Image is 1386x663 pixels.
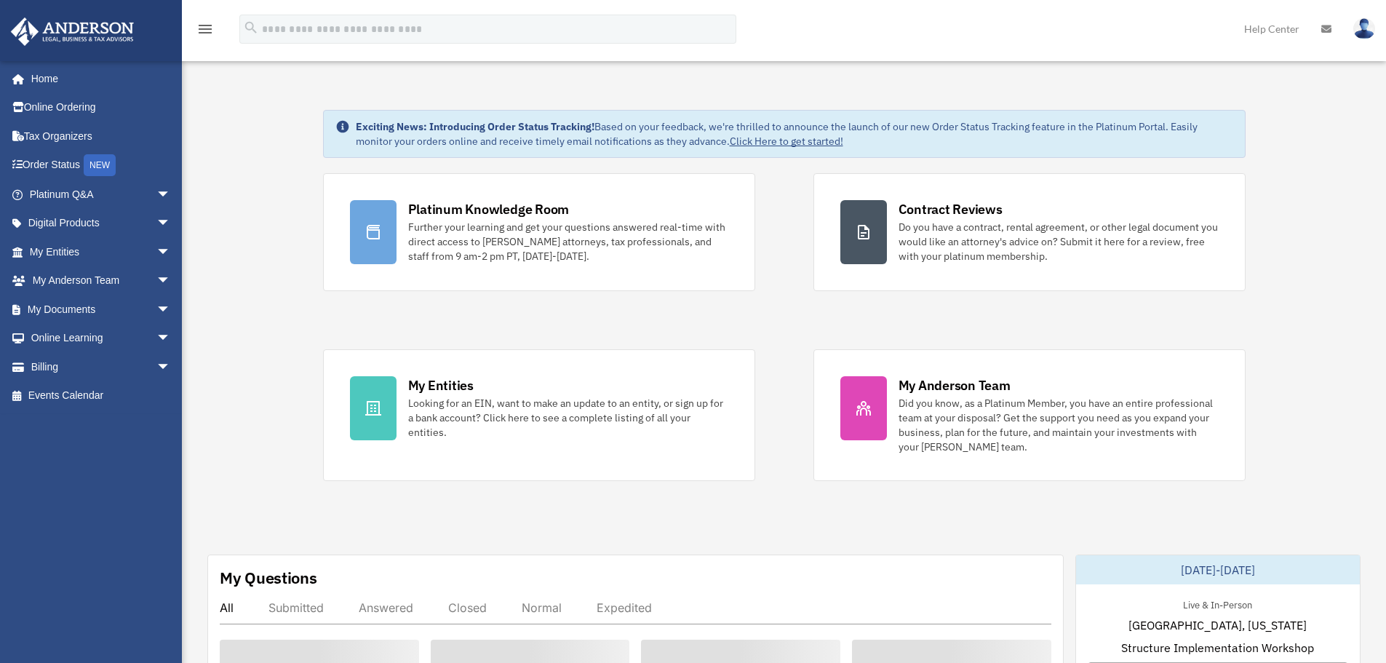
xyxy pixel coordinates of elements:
a: My Documentsarrow_drop_down [10,295,193,324]
span: arrow_drop_down [156,237,186,267]
a: Order StatusNEW [10,151,193,180]
div: All [220,600,234,615]
span: [GEOGRAPHIC_DATA], [US_STATE] [1128,616,1307,634]
span: arrow_drop_down [156,295,186,325]
a: My Entitiesarrow_drop_down [10,237,193,266]
a: Contract Reviews Do you have a contract, rental agreement, or other legal document you would like... [813,173,1246,291]
a: Platinum Q&Aarrow_drop_down [10,180,193,209]
a: My Anderson Teamarrow_drop_down [10,266,193,295]
div: Answered [359,600,413,615]
a: Online Learningarrow_drop_down [10,324,193,353]
span: arrow_drop_down [156,324,186,354]
span: Structure Implementation Workshop [1121,639,1314,656]
div: Closed [448,600,487,615]
div: Normal [522,600,562,615]
div: Live & In-Person [1171,596,1264,611]
a: My Entities Looking for an EIN, want to make an update to an entity, or sign up for a bank accoun... [323,349,755,481]
div: NEW [84,154,116,176]
span: arrow_drop_down [156,352,186,382]
div: Expedited [597,600,652,615]
a: Home [10,64,186,93]
a: My Anderson Team Did you know, as a Platinum Member, you have an entire professional team at your... [813,349,1246,481]
div: Do you have a contract, rental agreement, or other legal document you would like an attorney's ad... [899,220,1219,263]
div: My Questions [220,567,317,589]
span: arrow_drop_down [156,180,186,210]
div: My Anderson Team [899,376,1011,394]
i: menu [196,20,214,38]
a: Tax Organizers [10,122,193,151]
div: Submitted [268,600,324,615]
div: Looking for an EIN, want to make an update to an entity, or sign up for a bank account? Click her... [408,396,728,440]
span: arrow_drop_down [156,266,186,296]
a: Events Calendar [10,381,193,410]
div: Did you know, as a Platinum Member, you have an entire professional team at your disposal? Get th... [899,396,1219,454]
a: Digital Productsarrow_drop_down [10,209,193,238]
a: Platinum Knowledge Room Further your learning and get your questions answered real-time with dire... [323,173,755,291]
strong: Exciting News: Introducing Order Status Tracking! [356,120,594,133]
img: Anderson Advisors Platinum Portal [7,17,138,46]
a: Online Ordering [10,93,193,122]
div: Based on your feedback, we're thrilled to announce the launch of our new Order Status Tracking fe... [356,119,1233,148]
a: menu [196,25,214,38]
a: Billingarrow_drop_down [10,352,193,381]
img: User Pic [1353,18,1375,39]
a: Click Here to get started! [730,135,843,148]
div: My Entities [408,376,474,394]
div: [DATE]-[DATE] [1076,555,1360,584]
i: search [243,20,259,36]
span: arrow_drop_down [156,209,186,239]
div: Contract Reviews [899,200,1003,218]
div: Further your learning and get your questions answered real-time with direct access to [PERSON_NAM... [408,220,728,263]
div: Platinum Knowledge Room [408,200,570,218]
